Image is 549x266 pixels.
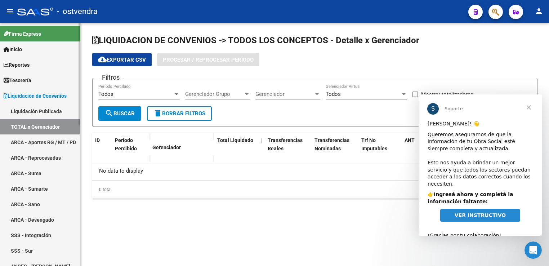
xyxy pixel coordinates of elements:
[4,45,22,53] span: Inicio
[268,137,303,151] span: Transferencias Reales
[163,57,254,63] span: Procesar / Reprocesar período
[326,91,341,97] span: Todos
[98,55,107,64] mat-icon: cloud_download
[217,137,253,143] span: Total Liquidado
[157,53,259,66] button: Procesar / Reprocesar período
[92,162,537,180] div: No data to display
[105,110,135,117] span: Buscar
[92,53,152,66] button: Exportar CSV
[402,133,445,164] datatable-header-cell: ANT
[112,133,139,163] datatable-header-cell: Período Percibido
[9,130,114,152] div: ¡Gracias por tu colaboración! ​
[255,91,314,97] span: Gerenciador
[152,145,181,150] span: Gerenciador
[147,106,212,121] button: Borrar Filtros
[92,181,537,199] div: 0 total
[4,92,67,100] span: Liquidación de Convenios
[57,4,98,19] span: - ostvendra
[95,137,100,143] span: ID
[358,133,402,164] datatable-header-cell: Trf No Imputables
[535,7,543,15] mat-icon: person
[265,133,312,164] datatable-header-cell: Transferencias Reales
[314,137,349,151] span: Transferencias Nominadas
[153,109,162,118] mat-icon: delete
[214,133,258,164] datatable-header-cell: Total Liquidado
[312,133,358,164] datatable-header-cell: Transferencias Nominadas
[361,137,387,151] span: Trf No Imputables
[525,241,542,259] iframe: Intercom live chat
[98,57,146,63] span: Exportar CSV
[149,140,214,155] datatable-header-cell: Gerenciador
[185,91,244,97] span: Gerenciador Grupo
[4,76,31,84] span: Tesorería
[98,72,123,83] h3: Filtros
[405,137,415,143] span: ANT
[260,137,262,143] span: |
[153,110,205,117] span: Borrar Filtros
[258,133,265,164] datatable-header-cell: |
[92,133,112,163] datatable-header-cell: ID
[6,7,14,15] mat-icon: menu
[105,109,113,118] mat-icon: search
[4,61,30,69] span: Reportes
[115,137,137,151] span: Período Percibido
[4,30,41,38] span: Firma Express
[419,94,542,236] iframe: Intercom live chat mensaje
[92,35,419,45] span: LIQUIDACION DE CONVENIOS -> TODOS LOS CONCEPTOS - Detalle x Gerenciador
[421,90,473,99] span: Mostrar totalizadores
[98,91,113,97] span: Todos
[98,106,141,121] button: Buscar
